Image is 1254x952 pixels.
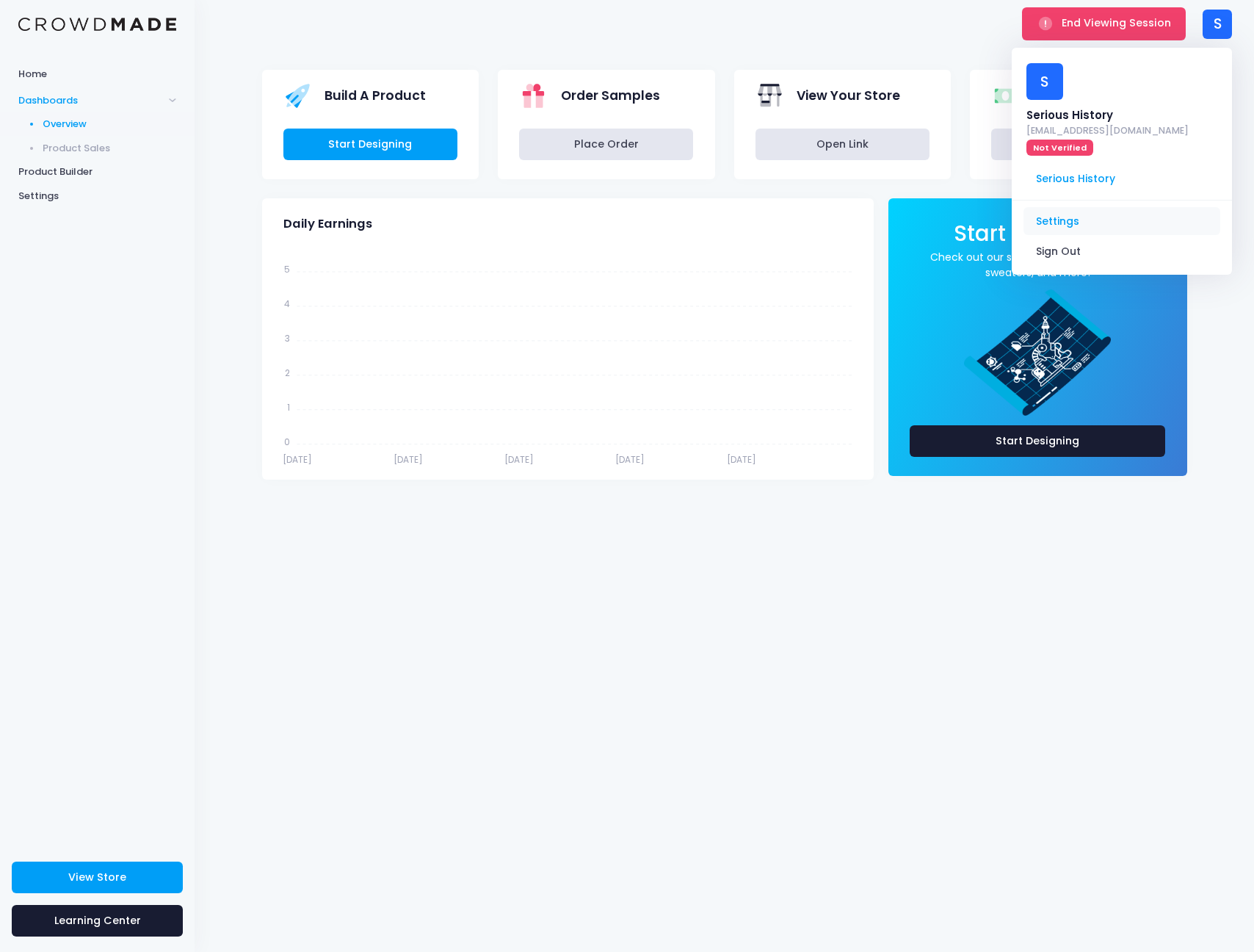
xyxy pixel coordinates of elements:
[727,453,756,466] tspan: [DATE]
[43,141,177,156] span: Product Sales
[1026,63,1063,100] div: S
[284,332,289,345] tspan: 3
[1023,165,1220,192] span: Serious History
[1062,15,1171,30] span: End Viewing Session
[1026,107,1189,123] div: Serious History
[18,18,176,32] img: Logo
[519,129,693,160] a: Place Order
[68,870,126,884] span: View Store
[504,453,534,466] tspan: [DATE]
[1023,238,1220,266] a: Sign Out
[1203,10,1232,39] div: S
[1026,124,1189,156] a: [EMAIL_ADDRESS][DOMAIN_NAME] Not Verified
[283,436,289,448] tspan: 0
[18,67,176,82] span: Home
[325,86,426,105] span: Build A Product
[54,913,141,928] span: Learning Center
[286,401,289,414] tspan: 1
[12,905,183,937] a: Learning Center
[43,117,177,131] span: Overview
[1022,7,1186,40] button: End Viewing Session
[991,129,1165,160] a: Finish Setup
[910,250,1166,281] a: Check out our selection of shirts, hoodies, sweaters, and more!
[284,367,289,379] tspan: 2
[615,453,645,466] tspan: [DATE]
[755,129,929,160] a: Open Link
[283,217,372,231] span: Daily Earnings
[283,129,457,160] a: Start Designing
[283,263,289,275] tspan: 5
[561,86,660,105] span: Order Samples
[1023,207,1220,235] a: Settings
[910,425,1166,457] a: Start Designing
[18,93,164,108] span: Dashboards
[18,165,176,179] span: Product Builder
[18,189,176,203] span: Settings
[797,86,900,105] span: View Your Store
[954,218,1121,248] span: Start Designing
[12,862,183,893] a: View Store
[282,453,311,466] tspan: [DATE]
[283,297,289,310] tspan: 4
[393,453,422,466] tspan: [DATE]
[954,231,1121,245] a: Start Designing
[1026,140,1094,156] span: Not Verified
